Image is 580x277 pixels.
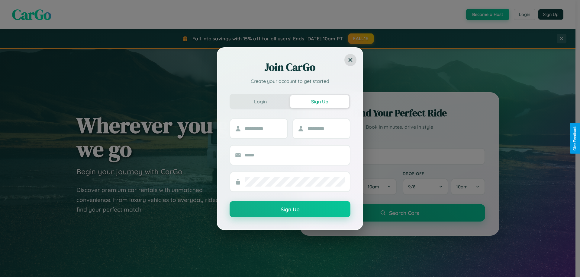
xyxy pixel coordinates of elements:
h2: Join CarGo [230,60,350,74]
button: Sign Up [290,95,349,108]
div: Give Feedback [573,126,577,151]
button: Login [231,95,290,108]
p: Create your account to get started [230,77,350,85]
button: Sign Up [230,201,350,217]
